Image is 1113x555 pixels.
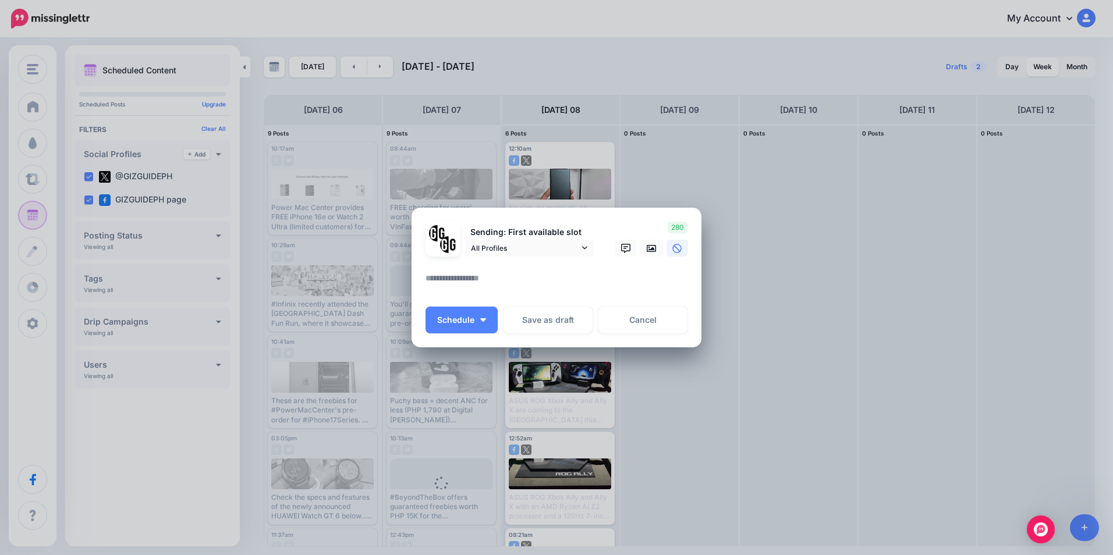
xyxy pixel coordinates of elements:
[480,318,486,322] img: arrow-down-white.png
[437,316,474,324] span: Schedule
[465,226,593,239] p: Sending: First available slot
[1027,515,1055,543] div: Open Intercom Messenger
[440,236,457,253] img: JT5sWCfR-79925.png
[465,240,593,257] a: All Profiles
[504,307,593,333] button: Save as draft
[429,225,446,242] img: 353459792_649996473822713_4483302954317148903_n-bsa138318.png
[471,242,579,254] span: All Profiles
[598,307,687,333] a: Cancel
[426,307,498,333] button: Schedule
[668,222,687,233] span: 280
